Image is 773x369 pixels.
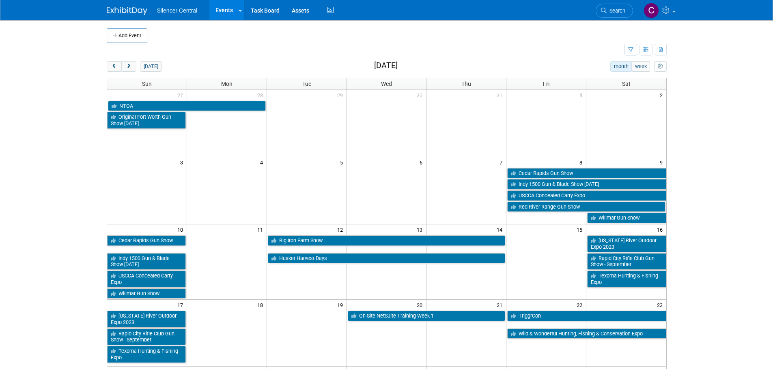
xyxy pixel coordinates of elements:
span: Wed [381,81,392,87]
span: 1 [579,90,586,100]
a: Husker Harvest Days [268,253,506,264]
a: Rapid City Rifle Club Gun Show - September [587,253,666,270]
a: Red River Range Gun Show [507,202,665,212]
button: week [631,61,650,72]
span: 6 [419,157,426,167]
a: Search [596,4,633,18]
span: 10 [177,224,187,235]
span: 23 [656,300,666,310]
a: USCCA Concealed Carry Expo [107,271,186,287]
span: Sat [622,81,631,87]
span: 21 [496,300,506,310]
span: 20 [416,300,426,310]
span: Search [607,8,625,14]
span: 30 [416,90,426,100]
a: Big Iron Farm Show [268,235,506,246]
span: Mon [221,81,233,87]
span: Tue [302,81,311,87]
a: TriggrCon [507,311,666,321]
span: 5 [339,157,347,167]
a: Willmar Gun Show [107,288,186,299]
a: Texoma Hunting & Fishing Expo [587,271,666,287]
span: Sun [142,81,152,87]
span: 2 [659,90,666,100]
span: Fri [543,81,549,87]
span: 9 [659,157,666,167]
span: Silencer Central [157,7,198,14]
a: NTOA [108,101,266,111]
a: Indy 1500 Gun & Blade Show [DATE] [507,179,666,190]
span: 28 [256,90,267,100]
a: Indy 1500 Gun & Blade Show [DATE] [107,253,186,270]
span: 3 [179,157,187,167]
a: [US_STATE] River Outdoor Expo 2023 [107,311,186,327]
button: [DATE] [140,61,161,72]
a: Texoma Hunting & Fishing Expo [107,346,186,363]
span: 31 [496,90,506,100]
button: prev [107,61,122,72]
img: ExhibitDay [107,7,147,15]
a: [US_STATE] River Outdoor Expo 2023 [587,235,666,252]
a: Cedar Rapids Gun Show [107,235,186,246]
span: 15 [576,224,586,235]
span: 29 [336,90,347,100]
a: Willmar Gun Show [587,213,666,223]
a: Cedar Rapids Gun Show [507,168,666,179]
button: month [610,61,632,72]
span: 7 [499,157,506,167]
span: 27 [177,90,187,100]
span: 13 [416,224,426,235]
button: next [121,61,136,72]
a: On-Site NetSuite Training Week 1 [348,311,506,321]
span: 11 [256,224,267,235]
span: 17 [177,300,187,310]
a: USCCA Concealed Carry Expo [507,190,666,201]
span: 14 [496,224,506,235]
span: 22 [576,300,586,310]
button: Add Event [107,28,147,43]
span: 12 [336,224,347,235]
span: 4 [259,157,267,167]
a: Rapid City Rifle Club Gun Show - September [107,328,186,345]
span: Thu [461,81,471,87]
i: Personalize Calendar [658,64,663,69]
a: Wild & Wonderful Hunting, Fishing & Conservation Expo [507,328,666,339]
span: 8 [579,157,586,167]
img: Cade Cox [644,3,659,18]
a: Original Fort Worth Gun Show [DATE] [107,112,186,128]
span: 19 [336,300,347,310]
button: myCustomButton [654,61,666,72]
h2: [DATE] [374,61,398,70]
span: 18 [256,300,267,310]
span: 16 [656,224,666,235]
